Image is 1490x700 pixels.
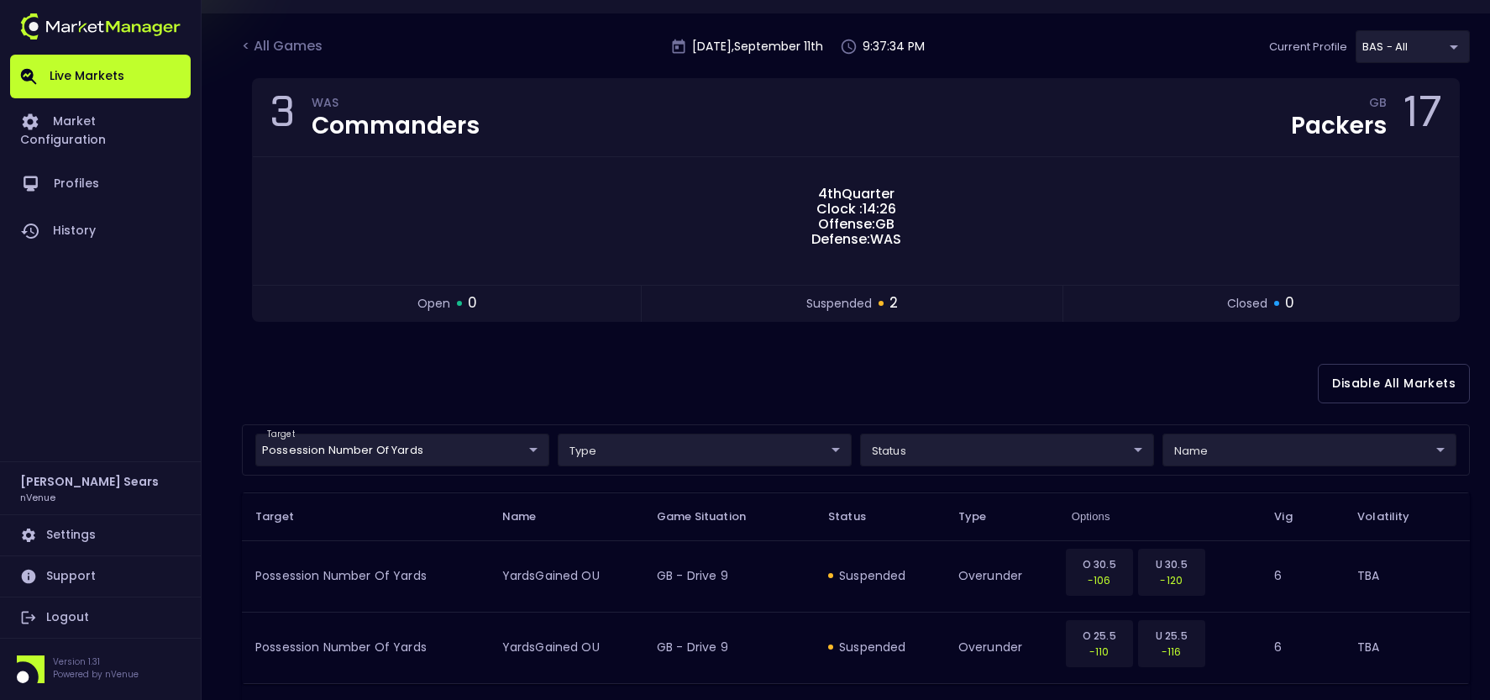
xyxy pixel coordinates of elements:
[889,292,898,314] span: 2
[813,217,900,232] span: Offense: GB
[1077,628,1122,644] p: O 25.5
[1344,612,1470,683] td: TBA
[1077,572,1122,588] p: -106
[468,292,477,314] span: 0
[53,668,139,681] p: Powered by nVenue
[242,36,326,58] div: < All Games
[502,509,559,524] span: Name
[945,612,1058,683] td: overunder
[657,509,768,524] span: Game Situation
[1162,434,1456,466] div: target
[10,98,191,161] a: Market Configuration
[806,232,906,247] span: Defense: WAS
[489,612,643,683] td: YardsGained OU
[20,491,55,503] h3: nVenue
[255,434,549,466] div: target
[860,434,1154,466] div: target
[643,612,815,683] td: GB - Drive 9
[1261,540,1344,612] td: 6
[10,208,191,255] a: History
[1357,509,1431,524] span: Volatility
[1149,628,1194,644] p: U 25.5
[242,492,1470,684] table: collapsible table
[958,509,1009,524] span: Type
[1369,98,1387,112] div: GB
[417,295,450,313] span: open
[267,429,295,440] label: target
[813,187,900,202] span: 4th Quarter
[828,509,888,524] span: Status
[10,55,191,98] a: Live Markets
[255,509,316,524] span: Target
[489,540,643,612] td: YardsGained OU
[1149,556,1194,572] p: U 30.5
[1227,295,1267,313] span: closed
[10,556,191,597] a: Support
[1356,30,1470,63] div: target
[828,567,931,584] div: suspended
[312,114,480,138] div: Commanders
[828,639,931,655] div: suspended
[242,612,489,683] td: Possession Number of Yards
[1077,556,1122,572] p: O 30.5
[1058,492,1261,540] th: Options
[53,655,139,668] p: Version 1.31
[10,597,191,638] a: Logout
[1274,509,1314,524] span: Vig
[270,92,295,143] div: 3
[1149,644,1194,660] p: -116
[20,472,159,491] h2: [PERSON_NAME] Sears
[10,655,191,683] div: Version 1.31Powered by nVenue
[1344,540,1470,612] td: TBA
[1318,364,1470,403] button: Disable All Markets
[692,38,823,55] p: [DATE] , September 11 th
[558,434,852,466] div: target
[1285,292,1294,314] span: 0
[1403,92,1442,143] div: 17
[1261,612,1344,683] td: 6
[312,98,480,112] div: WAS
[863,38,925,55] p: 9:37:34 PM
[1077,644,1122,660] p: -110
[811,202,901,217] span: Clock : 14:26
[806,295,872,313] span: suspended
[20,13,181,39] img: logo
[945,540,1058,612] td: overunder
[242,540,489,612] td: Possession Number of Yards
[1269,39,1347,55] p: Current Profile
[1291,114,1387,138] div: Packers
[10,161,191,208] a: Profiles
[643,540,815,612] td: GB - Drive 9
[1149,572,1194,588] p: -120
[10,515,191,555] a: Settings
